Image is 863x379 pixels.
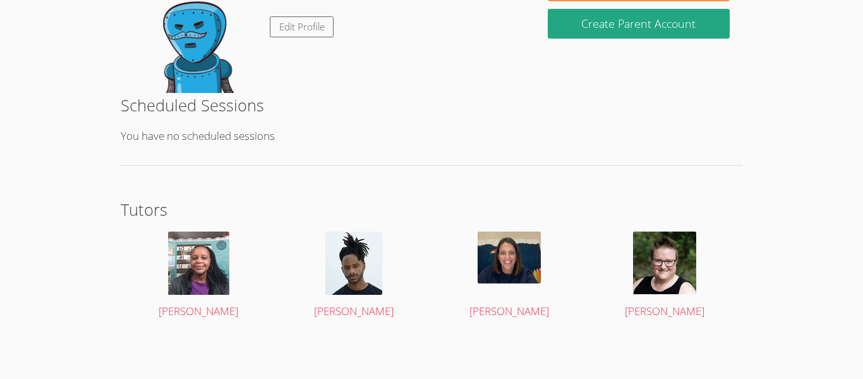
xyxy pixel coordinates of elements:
[633,232,696,294] img: Kris%20headshot%202023-1.jpg
[289,232,419,321] a: [PERSON_NAME]
[325,232,382,295] img: Portrait.jpg
[444,232,575,321] a: [PERSON_NAME]
[314,304,394,318] span: [PERSON_NAME]
[625,304,704,318] span: [PERSON_NAME]
[159,304,238,318] span: [PERSON_NAME]
[121,197,742,221] h2: Tutors
[469,304,549,318] span: [PERSON_NAME]
[478,232,541,283] img: IMG_3552%20(1).jpeg
[121,93,742,117] h2: Scheduled Sessions
[133,232,264,321] a: [PERSON_NAME]
[168,232,229,295] img: Selfie2.jpg
[121,127,742,146] p: You have no scheduled sessions
[548,9,730,39] button: Create Parent Account
[600,232,730,321] a: [PERSON_NAME]
[270,16,334,37] a: Edit Profile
